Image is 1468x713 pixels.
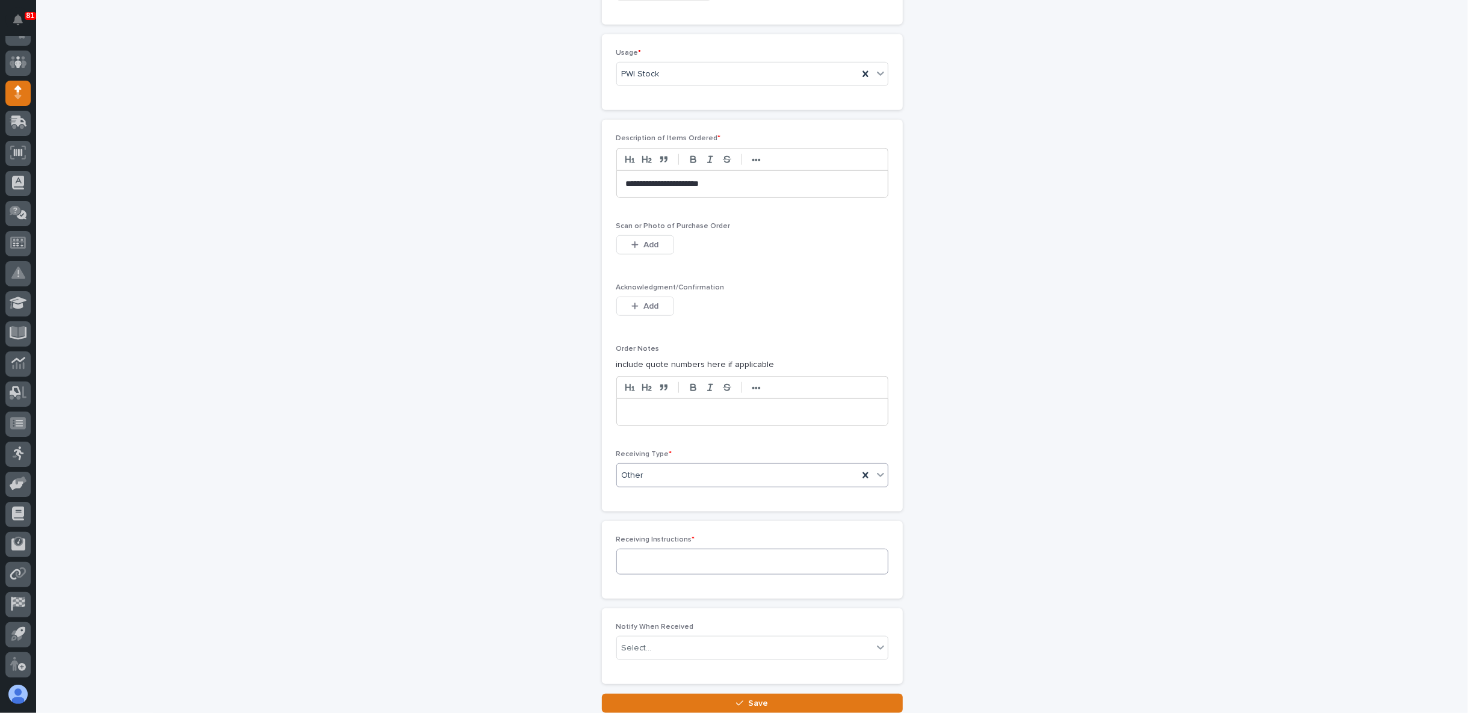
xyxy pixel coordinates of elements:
[616,345,660,353] span: Order Notes
[622,642,652,655] div: Select...
[748,152,765,167] button: •••
[748,698,768,709] span: Save
[616,135,721,142] span: Description of Items Ordered
[616,49,642,57] span: Usage
[616,223,731,230] span: Scan or Photo of Purchase Order
[616,623,694,631] span: Notify When Received
[26,11,34,20] p: 81
[602,694,903,713] button: Save
[616,359,888,371] p: include quote numbers here if applicable
[622,469,644,482] span: Other
[616,235,674,255] button: Add
[616,297,674,316] button: Add
[616,284,725,291] span: Acknowledgment/Confirmation
[643,239,658,250] span: Add
[616,536,695,543] span: Receiving Instructions
[752,383,761,393] strong: •••
[616,451,672,458] span: Receiving Type
[643,301,658,312] span: Add
[748,380,765,395] button: •••
[622,68,660,81] span: PWI Stock
[5,682,31,707] button: users-avatar
[15,14,31,34] div: Notifications81
[752,155,761,165] strong: •••
[5,7,31,32] button: Notifications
